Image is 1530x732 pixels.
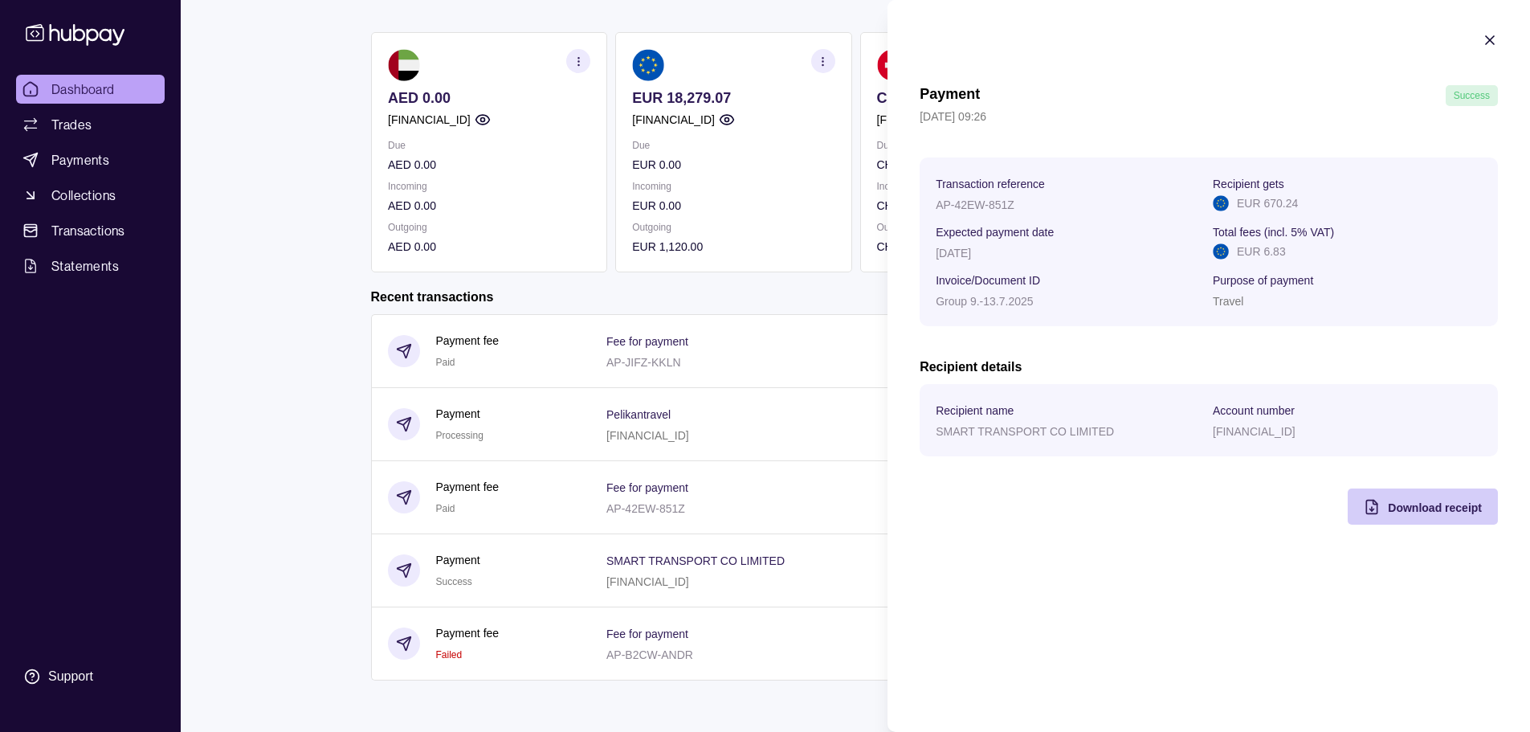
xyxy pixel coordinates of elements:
[936,274,1040,287] p: Invoice/Document ID
[1213,178,1284,190] p: Recipient gets
[1213,274,1313,287] p: Purpose of payment
[936,404,1014,417] p: Recipient name
[1213,226,1334,239] p: Total fees (incl. 5% VAT)
[936,178,1045,190] p: Transaction reference
[920,108,1498,125] p: [DATE] 09:26
[1213,404,1295,417] p: Account number
[936,226,1054,239] p: Expected payment date
[1213,195,1229,211] img: eu
[1454,90,1490,101] span: Success
[920,358,1498,376] h2: Recipient details
[1388,501,1482,514] span: Download receipt
[1237,243,1286,260] p: EUR 6.83
[920,85,980,106] h1: Payment
[936,295,1033,308] p: Group 9.-13.7.2025
[1213,295,1243,308] p: Travel
[1237,194,1298,212] p: EUR 670.24
[1213,425,1295,438] p: [FINANCIAL_ID]
[1213,243,1229,260] img: eu
[1348,489,1498,525] button: Download receipt
[936,198,1014,211] p: AP-42EW-851Z
[936,425,1114,438] p: SMART TRANSPORT CO LIMITED
[936,247,971,260] p: [DATE]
